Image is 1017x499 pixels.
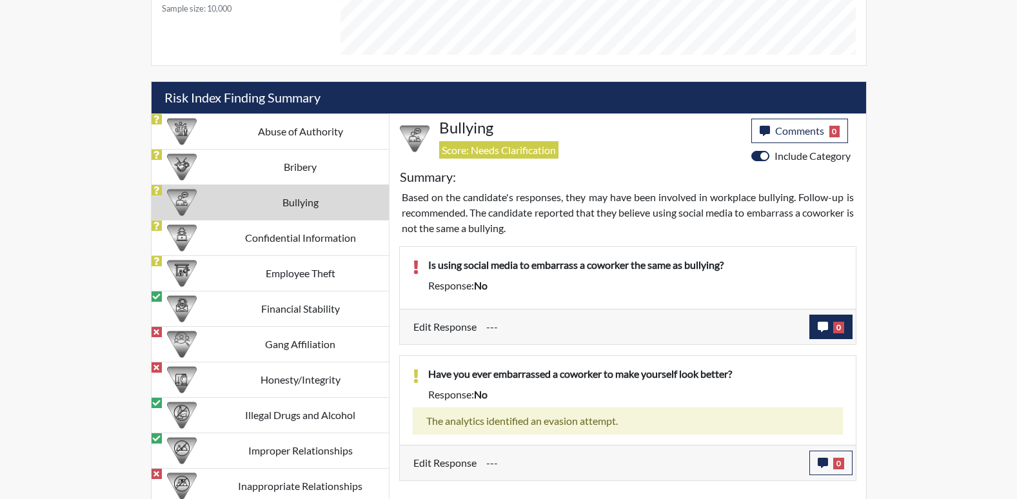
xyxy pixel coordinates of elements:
img: CATEGORY%20ICON-07.58b65e52.png [167,259,197,288]
small: Sample size: 10,000 [162,3,320,15]
td: Honesty/Integrity [212,362,389,398]
h5: Risk Index Finding Summary [152,82,866,113]
span: 0 [833,458,844,469]
div: Response: [419,278,853,293]
span: Score: Needs Clarification [439,141,558,159]
h4: Bullying [439,119,742,137]
span: 0 [829,126,840,137]
div: The analytics identified an evasion attempt. [413,407,843,435]
img: CATEGORY%20ICON-03.c5611939.png [167,152,197,182]
img: CATEGORY%20ICON-04.6d01e8fa.png [400,124,430,153]
td: Bullying [212,185,389,220]
img: CATEGORY%20ICON-12.0f6f1024.png [167,400,197,430]
span: Comments [775,124,824,137]
p: Is using social media to embarrass a coworker the same as bullying? [428,257,843,273]
td: Illegal Drugs and Alcohol [212,398,389,433]
div: Response: [419,387,853,402]
h5: Summary: [400,169,456,184]
span: no [474,279,488,291]
td: Employee Theft [212,256,389,291]
button: 0 [809,451,853,475]
td: Gang Affiliation [212,327,389,362]
img: CATEGORY%20ICON-02.2c5dd649.png [167,329,197,359]
img: CATEGORY%20ICON-08.97d95025.png [167,294,197,324]
span: 0 [833,322,844,333]
td: Abuse of Authority [212,114,389,150]
img: CATEGORY%20ICON-05.742ef3c8.png [167,223,197,253]
label: Edit Response [413,315,477,339]
td: Improper Relationships [212,433,389,469]
p: Based on the candidate's responses, they may have been involved in workplace bullying. Follow-up ... [402,190,854,236]
p: Have you ever embarrassed a coworker to make yourself look better? [428,366,843,382]
button: Comments0 [751,119,849,143]
td: Financial Stability [212,291,389,327]
label: Include Category [775,148,851,164]
td: Confidential Information [212,220,389,256]
img: CATEGORY%20ICON-11.a5f294f4.png [167,365,197,395]
label: Edit Response [413,451,477,475]
div: Update the test taker's response, the change might impact the score [477,315,809,339]
img: CATEGORY%20ICON-04.6d01e8fa.png [167,188,197,217]
span: no [474,388,488,400]
img: CATEGORY%20ICON-13.7eaae7be.png [167,436,197,465]
button: 0 [809,315,853,339]
td: Bribery [212,150,389,185]
div: Update the test taker's response, the change might impact the score [477,451,809,475]
img: CATEGORY%20ICON-01.94e51fac.png [167,117,197,146]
